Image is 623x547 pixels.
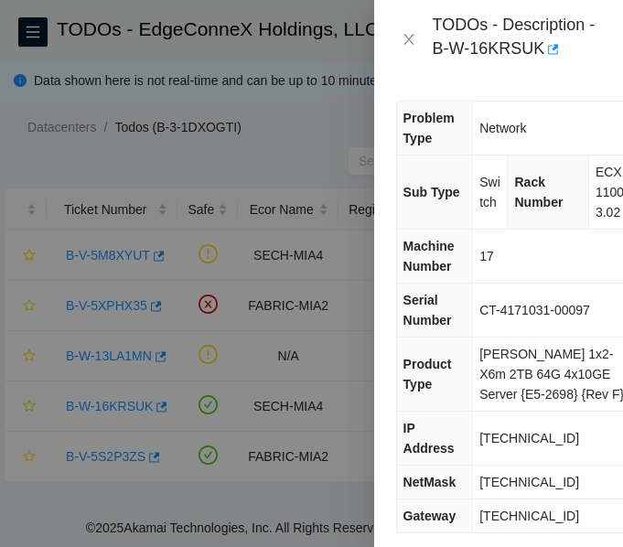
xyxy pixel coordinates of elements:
button: Close [396,31,422,48]
span: [TECHNICAL_ID] [479,431,579,445]
span: Problem Type [403,111,455,145]
span: Product Type [403,357,452,391]
span: CT-4171031-00097 [479,303,590,317]
span: Machine Number [403,239,455,273]
span: IP Address [403,421,455,456]
span: close [402,32,416,47]
span: Network [479,121,526,135]
span: NetMask [403,475,457,489]
span: Rack Number [514,175,563,209]
span: Switch [479,175,500,209]
span: [TECHNICAL_ID] [479,509,579,523]
span: 17 [479,249,494,263]
span: Sub Type [403,185,460,199]
span: Gateway [403,509,457,523]
div: TODOs - Description - B-W-16KRSUK [433,15,601,64]
span: [TECHNICAL_ID] [479,475,579,489]
span: Serial Number [403,293,452,327]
